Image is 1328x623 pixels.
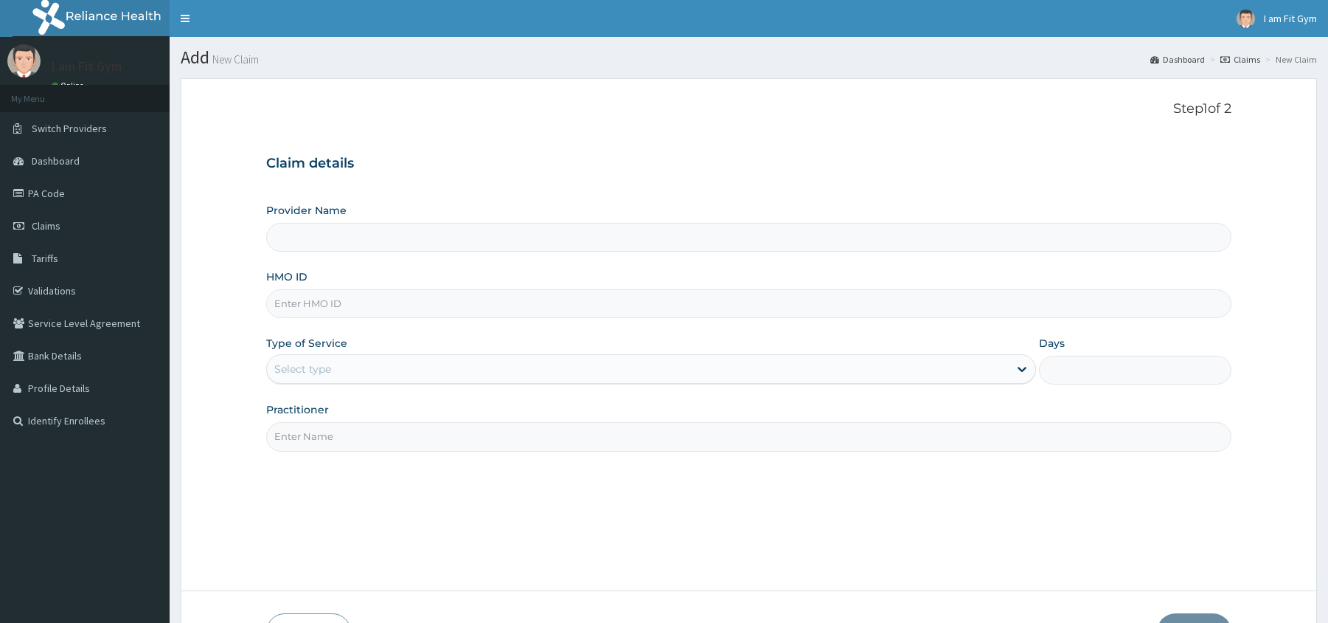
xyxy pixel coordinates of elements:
img: User Image [7,44,41,78]
label: Practitioner [266,402,329,417]
li: New Claim [1262,53,1317,66]
input: Enter Name [266,422,1231,451]
label: Provider Name [266,203,347,218]
span: Dashboard [32,154,80,168]
a: Claims [1220,53,1260,66]
span: Tariffs [32,252,58,265]
a: Dashboard [1150,53,1205,66]
span: Claims [32,219,60,233]
small: New Claim [209,54,259,65]
label: Type of Service [266,336,347,351]
p: Step 1 of 2 [266,101,1231,117]
label: HMO ID [266,269,307,284]
a: Online [52,80,87,91]
input: Enter HMO ID [266,289,1231,318]
span: Switch Providers [32,122,107,135]
div: Select type [274,362,331,376]
h1: Add [181,48,1317,67]
h3: Claim details [266,156,1231,172]
span: I am Fit Gym [1264,12,1317,25]
p: I am Fit Gym [52,60,122,73]
label: Days [1039,336,1065,351]
img: User Image [1237,10,1255,28]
